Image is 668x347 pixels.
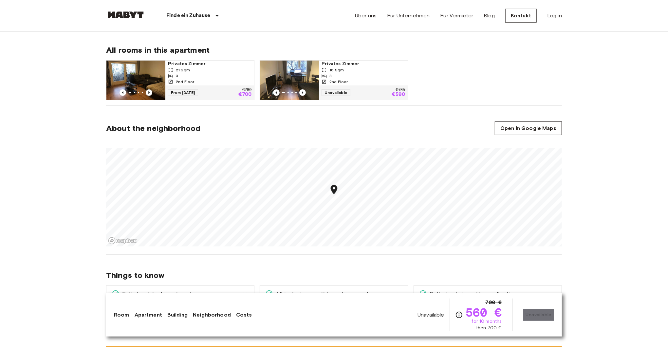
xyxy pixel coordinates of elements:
[120,89,126,96] button: Previous image
[329,67,344,73] span: 18 Sqm
[106,45,562,55] span: All rooms in this apartment
[485,299,502,306] span: 700 €
[472,318,502,325] span: for 10 months
[484,12,495,20] a: Blog
[146,89,152,96] button: Previous image
[260,60,408,100] a: Marketing picture of unit DE-04-027-001-01HFPrevious imagePrevious imagePrivates Zimmer18 Sqm32nd...
[120,290,192,298] span: Fully furnished apartment
[440,12,473,20] a: Für Vermieter
[329,79,348,85] span: 2nd Floor
[106,61,165,100] img: Marketing picture of unit DE-04-027-001-03HF
[355,12,377,20] a: Über uns
[167,311,188,319] a: Building
[106,148,562,247] canvas: Map
[273,89,280,96] button: Previous image
[106,270,562,280] span: Things to know
[455,311,463,319] svg: Check cost overview for full price breakdown. Please note that discounts apply to new joiners onl...
[466,306,502,318] span: 560 €
[106,286,254,302] div: Fully furnished apartment
[414,286,562,302] div: Self check-in and key collection
[242,88,251,92] p: €780
[322,89,350,96] span: Unavailable
[476,325,502,331] span: then 700 €
[236,311,252,319] a: Costs
[396,88,405,92] p: €735
[505,9,537,23] a: Kontakt
[193,311,231,319] a: Neighborhood
[106,11,145,18] img: Habyt
[106,123,200,133] span: About the neighborhood
[260,286,408,302] div: All inclusive monthly rent payment
[166,12,211,20] p: Finde ein Zuhause
[238,92,252,97] p: €700
[547,12,562,20] a: Log in
[260,61,319,100] img: Marketing picture of unit DE-04-027-001-01HF
[417,311,444,319] span: Unavailable
[495,121,562,135] a: Open in Google Maps
[114,311,129,319] a: Room
[176,79,194,85] span: 2nd Floor
[168,61,251,67] span: Privates Zimmer
[387,12,430,20] a: Für Unternehmen
[329,73,332,79] span: 3
[135,311,162,319] a: Apartment
[427,290,517,298] span: Self check-in and key collection
[299,89,306,96] button: Previous image
[322,61,405,67] span: Privates Zimmer
[106,60,254,100] a: Marketing picture of unit DE-04-027-001-03HFPrevious imagePrevious imagePrivates Zimmer21 Sqm32nd...
[392,92,405,97] p: €590
[168,89,198,96] span: From [DATE]
[176,73,178,79] span: 3
[273,290,369,298] span: All inclusive monthly rent payment
[328,184,340,197] div: Map marker
[176,67,190,73] span: 21 Sqm
[108,237,137,245] a: Mapbox logo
